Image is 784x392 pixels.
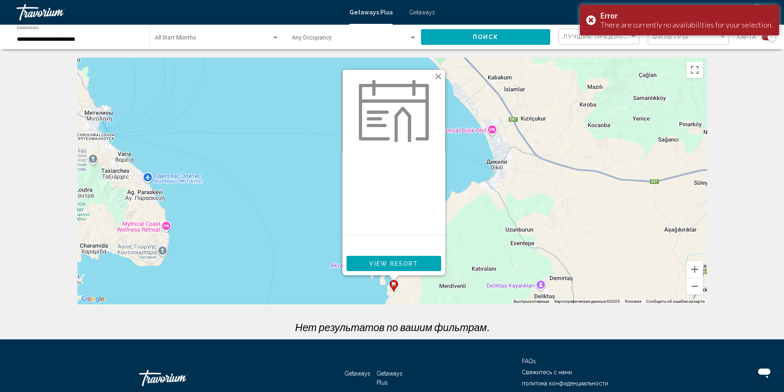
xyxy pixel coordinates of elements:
[751,359,777,385] iframe: Кнопка запуска окна обмена сообщениями
[473,34,499,41] span: Поиск
[600,53,773,62] div: There are currently no availabilities for your selection.
[686,62,703,78] button: Включить полноэкранный режим
[686,278,703,295] button: Уменьшить
[563,33,637,40] mat-select: Sort by
[600,20,773,29] div: There are currently no availabilities for your selection.
[737,31,756,43] span: карта
[600,11,773,20] div: Error
[347,256,441,271] button: View Resort
[349,9,393,16] a: Getaways Plus
[522,369,572,376] a: Свяжитесь с нами
[648,29,729,46] button: Filter
[139,366,221,390] a: Travorium
[522,358,536,364] a: FAQs
[522,380,608,387] a: политика конфиденциальности
[409,9,435,16] a: Getaways
[16,4,341,21] a: Travorium
[369,260,418,267] span: View Resort
[79,294,107,304] a: Открыть эту область в Google Картах (в новом окне)
[73,321,711,333] p: Нет результатов по вашим фильтрам.
[344,370,370,377] a: Getaways
[432,70,444,83] button: Закрыть
[554,299,620,304] span: Картографические данные ©2025
[514,299,549,304] button: Быстрые клавиши
[421,29,550,44] button: Поиск
[686,261,703,278] button: Увеличить
[646,299,705,304] a: Сообщить об ошибке на карте
[563,33,650,40] span: Лучшие предложения
[377,370,402,386] a: Getaways Plus
[652,34,689,40] span: Фильтры
[600,44,773,53] div: Error
[79,294,107,304] img: Google
[359,80,429,142] img: week.svg
[625,299,641,304] a: Условия
[746,4,768,21] button: User Menu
